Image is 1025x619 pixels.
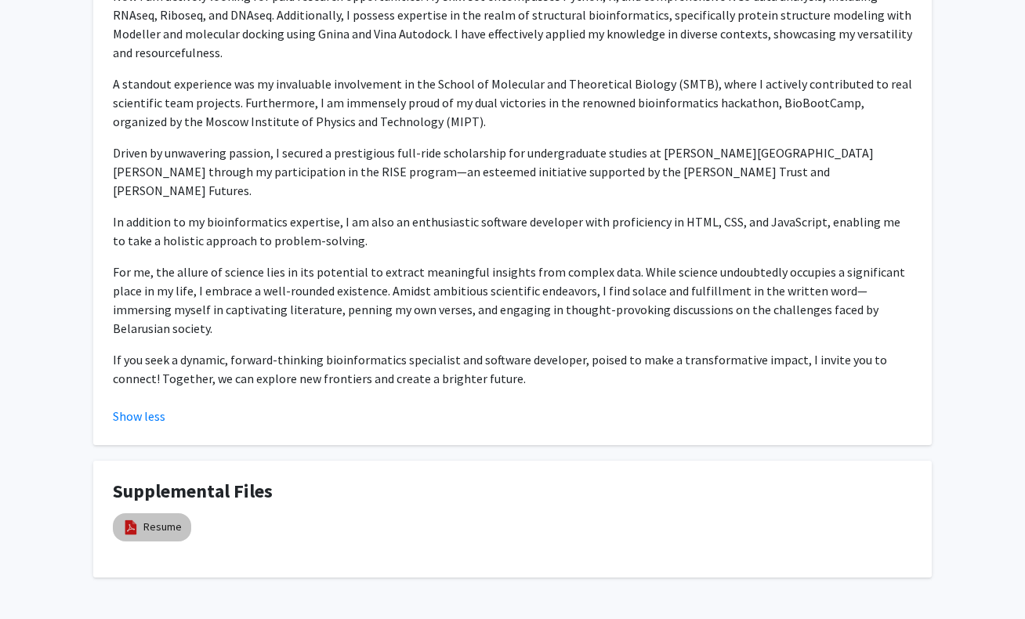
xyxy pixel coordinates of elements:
[113,262,912,338] p: For me, the allure of science lies in its potential to extract meaningful insights from complex d...
[113,407,165,425] button: Show less
[143,519,182,535] a: Resume
[113,350,912,388] p: If you seek a dynamic, forward-thinking bioinformatics specialist and software developer, poised ...
[113,480,912,503] h4: Supplemental Files
[113,212,912,250] p: In addition to my bioinformatics expertise, I am also an enthusiastic software developer with pro...
[12,548,67,607] iframe: Chat
[113,74,912,131] p: A standout experience was my invaluable involvement in the School of Molecular and Theoretical Bi...
[113,143,912,200] p: Driven by unwavering passion, I secured a prestigious full-ride scholarship for undergraduate stu...
[122,519,139,536] img: pdf_icon.png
